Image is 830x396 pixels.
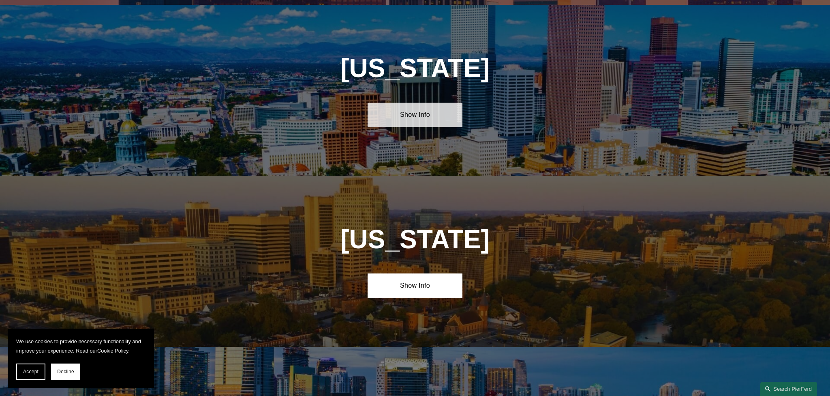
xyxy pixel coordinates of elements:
[16,364,45,380] button: Accept
[368,273,462,298] a: Show Info
[368,103,462,127] a: Show Info
[297,225,533,254] h1: [US_STATE]
[16,337,146,355] p: We use cookies to provide necessary functionality and improve your experience. Read our .
[297,54,533,83] h1: [US_STATE]
[97,348,128,354] a: Cookie Policy
[23,369,39,374] span: Accept
[760,382,817,396] a: Search this site
[51,364,80,380] button: Decline
[57,369,74,374] span: Decline
[8,329,154,388] section: Cookie banner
